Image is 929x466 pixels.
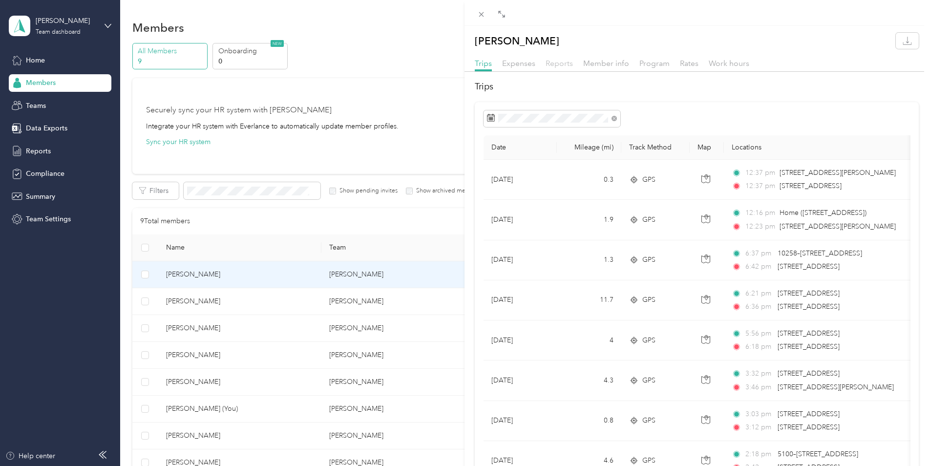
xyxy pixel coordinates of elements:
[484,200,557,240] td: [DATE]
[642,455,655,466] span: GPS
[639,59,670,68] span: Program
[484,280,557,320] td: [DATE]
[642,375,655,386] span: GPS
[745,449,773,460] span: 2:18 pm
[745,288,773,299] span: 6:21 pm
[778,302,840,311] span: [STREET_ADDRESS]
[780,209,866,217] span: Home ([STREET_ADDRESS])
[780,222,896,231] span: [STREET_ADDRESS][PERSON_NAME]
[557,200,621,240] td: 1.9
[484,360,557,401] td: [DATE]
[778,423,840,431] span: [STREET_ADDRESS]
[642,415,655,426] span: GPS
[778,289,840,297] span: [STREET_ADDRESS]
[642,335,655,346] span: GPS
[778,262,840,271] span: [STREET_ADDRESS]
[484,401,557,441] td: [DATE]
[745,382,773,393] span: 3:46 pm
[745,248,773,259] span: 6:37 pm
[642,174,655,185] span: GPS
[745,208,775,218] span: 12:16 pm
[557,280,621,320] td: 11.7
[745,409,773,420] span: 3:03 pm
[778,410,840,418] span: [STREET_ADDRESS]
[475,80,919,93] h2: Trips
[557,160,621,200] td: 0.3
[745,301,773,312] span: 6:36 pm
[778,342,840,351] span: [STREET_ADDRESS]
[557,240,621,280] td: 1.3
[745,368,773,379] span: 3:32 pm
[475,33,559,49] p: [PERSON_NAME]
[484,320,557,360] td: [DATE]
[502,59,535,68] span: Expenses
[778,329,840,338] span: [STREET_ADDRESS]
[475,59,492,68] span: Trips
[557,320,621,360] td: 4
[745,422,773,433] span: 3:12 pm
[780,169,896,177] span: [STREET_ADDRESS][PERSON_NAME]
[709,59,749,68] span: Work hours
[557,360,621,401] td: 4.3
[680,59,698,68] span: Rates
[690,135,724,160] th: Map
[484,240,557,280] td: [DATE]
[642,254,655,265] span: GPS
[745,261,773,272] span: 6:42 pm
[642,214,655,225] span: GPS
[778,383,894,391] span: [STREET_ADDRESS][PERSON_NAME]
[745,168,775,178] span: 12:37 pm
[484,160,557,200] td: [DATE]
[583,59,629,68] span: Member info
[780,182,842,190] span: [STREET_ADDRESS]
[745,328,773,339] span: 5:56 pm
[745,221,775,232] span: 12:23 pm
[621,135,690,160] th: Track Method
[484,135,557,160] th: Date
[745,181,775,191] span: 12:37 pm
[778,369,840,378] span: [STREET_ADDRESS]
[557,401,621,441] td: 0.8
[874,411,929,466] iframe: Everlance-gr Chat Button Frame
[642,295,655,305] span: GPS
[778,450,858,458] span: 5100–[STREET_ADDRESS]
[745,341,773,352] span: 6:18 pm
[778,249,862,257] span: 10258–[STREET_ADDRESS]
[557,135,621,160] th: Mileage (mi)
[546,59,573,68] span: Reports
